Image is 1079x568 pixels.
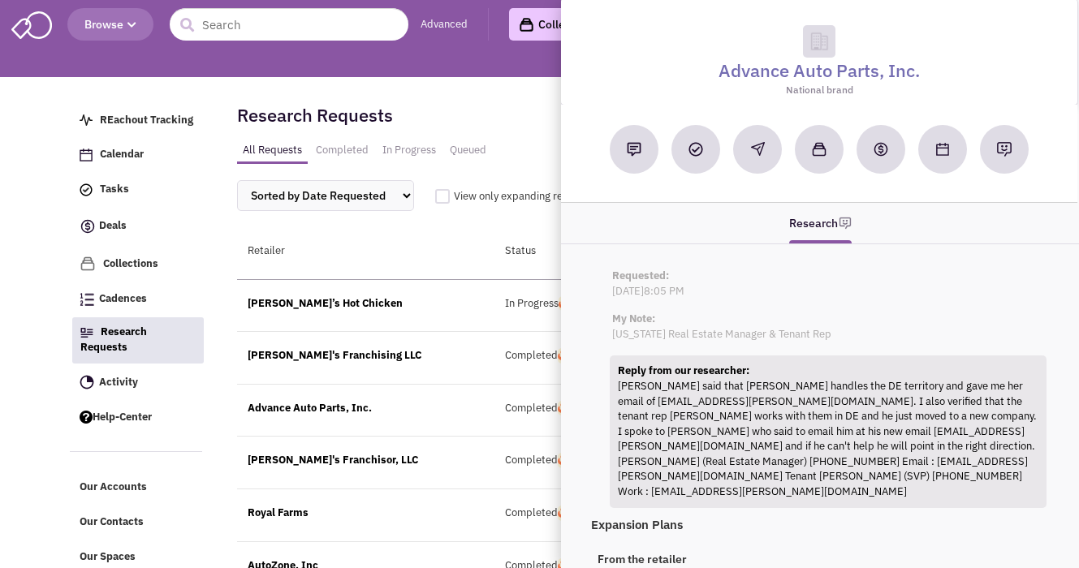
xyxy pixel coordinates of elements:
img: Create a deal [873,141,889,157]
img: Schedule a Meeting [936,143,949,156]
a: Our Contacts [71,507,203,538]
p: National brand [580,83,1059,97]
div: [PERSON_NAME]'s Franchisor, LLC [237,453,494,468]
span: REachout Tracking [100,113,193,127]
img: Activity.png [80,375,94,389]
a: Research Requests [72,317,204,364]
label: Expanding [558,453,616,468]
a: Deals [71,209,203,244]
span: [DATE] [612,284,644,298]
a: Help-Center [71,402,203,433]
span: Our Accounts [80,480,147,494]
div: Status [494,243,688,259]
span: Calendar [100,148,144,161]
a: All Requests [237,139,308,165]
span: 8:05 PM [644,284,684,298]
a: Completed [310,139,374,162]
span: Browse [84,17,136,32]
img: Reachout [751,142,765,156]
div: Completed [494,348,688,368]
div: Completed [494,453,688,472]
span: Our Contacts [80,514,144,528]
img: icon-deals.svg [80,217,96,236]
span: [PERSON_NAME] said that [PERSON_NAME] handles the DE territory and gave me her email of [EMAIL_AD... [618,379,1037,498]
span: Cadences [99,292,147,306]
label: Expanding [559,296,617,312]
p: From the retailer [598,551,895,567]
img: Research.png [80,328,93,338]
a: Queued [444,139,492,162]
div: [PERSON_NAME]’s Hot Chicken [237,296,494,312]
a: Advance Auto Parts, Inc. [719,58,920,83]
a: REachout Tracking [71,105,203,136]
a: Cadences [71,284,203,315]
b: Reply from our researcher: [618,364,749,377]
div: Completed [494,506,688,525]
img: icon-tasks.png [80,183,93,196]
span: View only expanding retailers [454,189,593,203]
a: Calendar [71,140,203,170]
img: Request research [996,141,1012,157]
span: Research Requests [80,325,147,354]
img: SmartAdmin [11,8,52,39]
a: In Progress [377,139,442,162]
div: Royal Farms [237,506,494,521]
a: Our Accounts [71,472,203,503]
span: Tasks [100,183,129,196]
button: Browse [67,8,153,41]
div: Completed [494,401,688,420]
div: [PERSON_NAME]'s Franchising LLC [237,348,494,364]
span: [US_STATE] Real Estate Manager & Tenant Rep [612,327,831,341]
img: Cadences_logo.png [80,293,94,306]
img: help.png [80,411,93,424]
div: In Progress [494,296,688,316]
span: Our Spaces [80,549,136,563]
b: My Note: [612,312,655,325]
a: Collections [71,248,203,280]
a: Tasks [71,174,203,205]
label: Expanding [558,348,616,364]
div: Advance Auto Parts, Inc. [237,401,494,416]
h2: Research Requests [237,108,393,123]
a: Advanced [421,17,468,32]
img: icon-collection-lavender-black.svg [519,17,534,32]
img: Calendar.png [80,148,93,161]
a: Research [789,211,838,235]
label: Expanding [558,506,616,521]
a: Collections [509,8,606,41]
img: Add a Task [688,142,703,157]
a: Activity [71,368,203,398]
input: Search [170,8,408,41]
span: Activity [99,375,138,389]
button: Add to a collection [795,125,844,174]
img: Add a note [627,142,641,157]
span: Collections [103,256,158,270]
b: Requested: [612,269,669,282]
img: Add to a collection [812,142,827,157]
img: research-icon.png [839,217,852,230]
label: Expanding [558,401,616,416]
label: Retailer [248,243,285,259]
img: icon-collection-lavender.png [80,256,96,272]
